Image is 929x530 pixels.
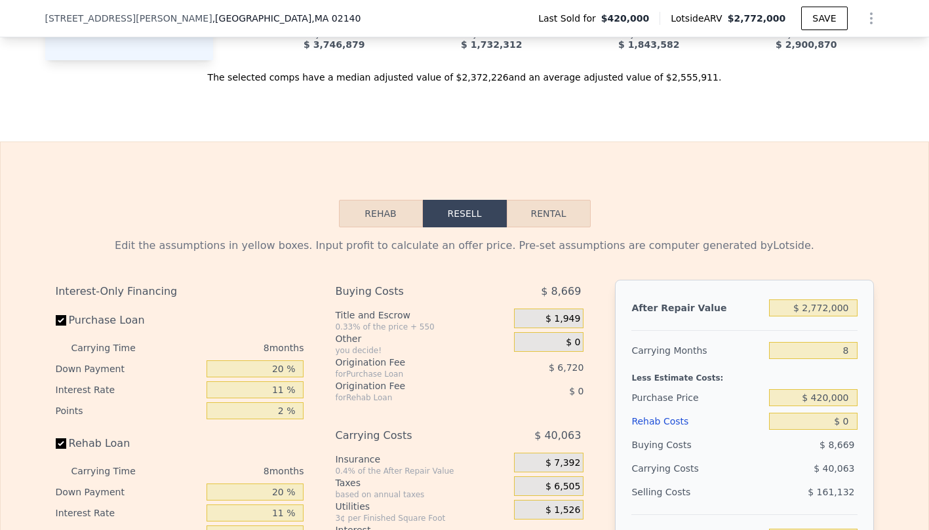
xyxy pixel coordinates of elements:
[541,280,581,303] span: $ 8,669
[56,432,202,455] label: Rehab Loan
[801,7,847,30] button: SAVE
[631,296,764,320] div: After Repair Value
[45,12,212,25] span: [STREET_ADDRESS][PERSON_NAME]
[335,500,509,513] div: Utilities
[335,345,509,356] div: you decide!
[820,440,854,450] span: $ 8,669
[335,466,509,476] div: 0.4% of the After Repair Value
[631,433,764,457] div: Buying Costs
[507,200,591,227] button: Rental
[461,39,522,50] span: $ 1,732,312
[56,502,202,523] div: Interest Rate
[56,400,202,421] div: Points
[631,457,713,480] div: Carrying Costs
[335,309,509,322] div: Title and Escrow
[335,332,509,345] div: Other
[56,358,202,379] div: Down Payment
[335,392,481,403] div: for Rehab Loan
[56,309,202,332] label: Purchase Loan
[56,482,202,502] div: Down Payment
[671,12,727,25] span: Lotside ARV
[335,379,481,392] div: Origination Fee
[56,379,202,400] div: Interest Rate
[814,463,854,474] span: $ 40,063
[631,409,764,433] div: Rehab Costs
[569,386,583,396] span: $ 0
[45,60,884,84] div: The selected comps have a median adjusted value of $2,372,226 and an average adjusted value of $2...
[71,337,157,358] div: Carrying Time
[538,12,601,25] span: Last Sold for
[335,453,509,466] div: Insurance
[776,39,837,50] span: $ 2,900,870
[534,424,581,447] span: $ 40,063
[601,12,650,25] span: $420,000
[631,339,764,362] div: Carrying Months
[56,315,66,326] input: Purchase Loan
[566,337,580,349] span: $ 0
[808,487,854,497] span: $ 161,132
[71,461,157,482] div: Carrying Time
[304,39,365,50] span: $ 3,746,879
[335,369,481,379] div: for Purchase Loan
[56,438,66,449] input: Rehab Loan
[212,12,361,25] span: , [GEOGRAPHIC_DATA]
[335,513,509,523] div: 3¢ per Finished Square Foot
[162,337,304,358] div: 8 months
[56,238,874,254] div: Edit the assumptions in yellow boxes. Input profit to calculate an offer price. Pre-set assumptio...
[335,322,509,332] div: 0.33% of the price + 550
[858,5,884,31] button: Show Options
[618,39,679,50] span: $ 1,843,582
[545,481,580,493] span: $ 6,505
[728,13,786,24] span: $2,772,000
[335,424,481,447] div: Carrying Costs
[335,280,481,303] div: Buying Costs
[335,476,509,489] div: Taxes
[549,362,583,373] span: $ 6,720
[545,313,580,325] span: $ 1,949
[423,200,507,227] button: Resell
[631,386,764,409] div: Purchase Price
[311,13,361,24] span: , MA 02140
[56,280,304,303] div: Interest-Only Financing
[162,461,304,482] div: 8 months
[545,457,580,469] span: $ 7,392
[545,504,580,516] span: $ 1,526
[631,362,857,386] div: Less Estimate Costs:
[631,480,764,504] div: Selling Costs
[339,200,423,227] button: Rehab
[335,356,481,369] div: Origination Fee
[335,489,509,500] div: based on annual taxes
